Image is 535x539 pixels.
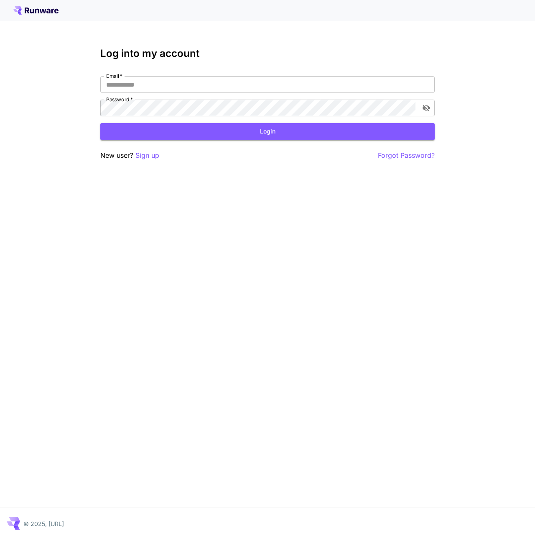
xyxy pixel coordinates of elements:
[106,96,133,103] label: Password
[23,519,64,528] p: © 2025, [URL]
[100,123,435,140] button: Login
[100,150,159,161] p: New user?
[419,100,434,116] button: toggle password visibility
[135,150,159,161] button: Sign up
[106,72,122,80] label: Email
[100,48,435,59] h3: Log into my account
[378,150,435,161] button: Forgot Password?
